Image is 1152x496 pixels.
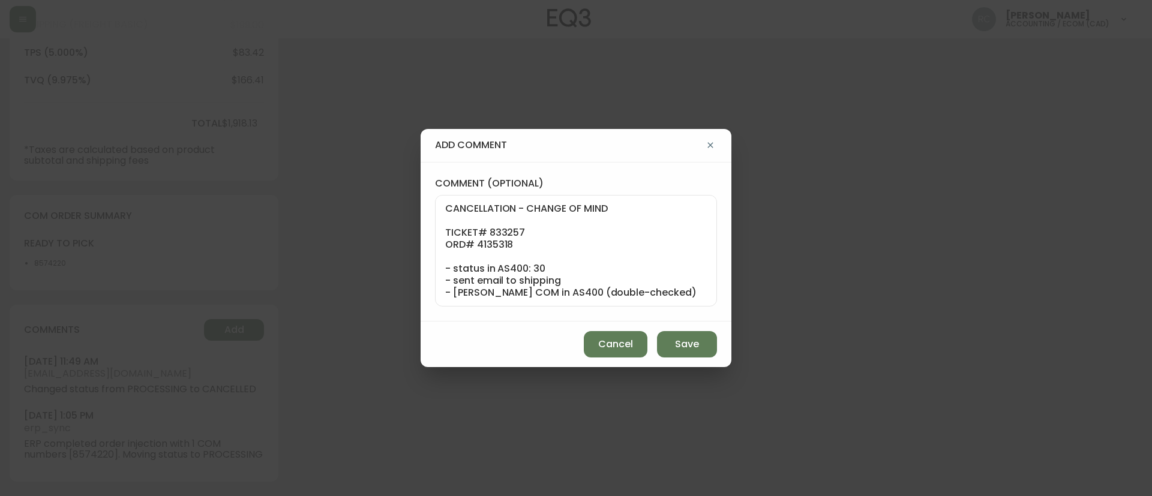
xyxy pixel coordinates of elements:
button: Save [657,331,717,357]
h4: add comment [435,139,704,152]
label: comment (optional) [435,177,717,190]
span: Save [675,338,699,351]
button: Cancel [584,331,647,357]
textarea: CANCELLATION - CHANGE OF MIND TICKET# 833257 ORD# 4135318 - status in AS400: 30 - sent email to s... [445,203,707,299]
span: Cancel [598,338,633,351]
